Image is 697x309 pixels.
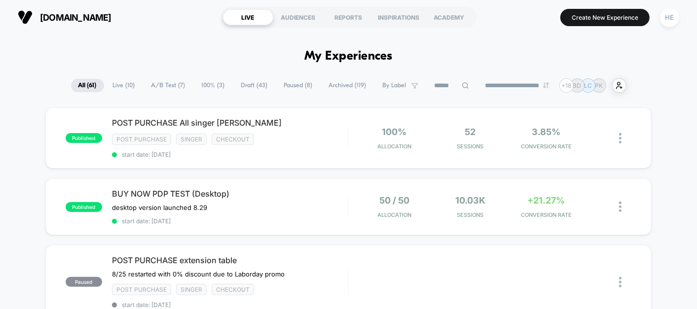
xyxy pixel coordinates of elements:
[66,133,102,143] span: published
[465,127,476,137] span: 52
[619,277,622,287] img: close
[382,127,406,137] span: 100%
[112,217,348,225] span: start date: [DATE]
[377,143,411,150] span: Allocation
[212,134,254,145] span: checkout
[455,195,485,206] span: 10.03k
[18,10,33,25] img: Visually logo
[435,211,506,218] span: Sessions
[424,9,475,25] div: ACADEMY
[112,118,348,128] span: POST PURCHASE All singer [PERSON_NAME]
[112,301,348,309] span: start date: [DATE]
[15,9,114,25] button: [DOMAIN_NAME]
[595,82,603,89] p: PK
[619,133,622,143] img: close
[532,127,561,137] span: 3.85%
[144,79,193,92] span: A/B Test ( 7 )
[176,284,207,295] span: Singer
[234,79,275,92] span: Draft ( 43 )
[106,79,143,92] span: Live ( 10 )
[66,277,102,287] span: paused
[383,82,406,89] span: By Label
[560,9,650,26] button: Create New Experience
[40,12,111,23] span: [DOMAIN_NAME]
[435,143,506,150] span: Sessions
[112,204,207,211] span: desktop version launched 8.29
[304,49,393,64] h1: My Experiences
[559,78,574,93] div: + 18
[657,7,682,28] button: HE
[374,9,424,25] div: INSPIRATIONS
[112,189,348,199] span: BUY NOW PDP TEST (Desktop)
[112,134,171,145] span: Post Purchase
[112,151,348,158] span: start date: [DATE]
[273,9,324,25] div: AUDIENCES
[212,284,254,295] span: checkout
[511,143,582,150] span: CONVERSION RATE
[324,9,374,25] div: REPORTS
[573,82,582,89] p: BD
[543,82,549,88] img: end
[619,202,622,212] img: close
[377,211,411,218] span: Allocation
[176,134,207,145] span: Singer
[379,195,409,206] span: 50 / 50
[71,79,104,92] span: All ( 61 )
[194,79,232,92] span: 100% ( 3 )
[528,195,565,206] span: +21.27%
[322,79,374,92] span: Archived ( 119 )
[112,255,348,265] span: POST PURCHASE extension table
[277,79,320,92] span: Paused ( 8 )
[511,211,582,218] span: CONVERSION RATE
[112,270,285,278] span: 8/25 restarted with 0% discount due to Laborday promo
[584,82,592,89] p: LC
[112,284,171,295] span: Post Purchase
[223,9,273,25] div: LIVE
[66,202,102,212] span: published
[660,8,679,27] div: HE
